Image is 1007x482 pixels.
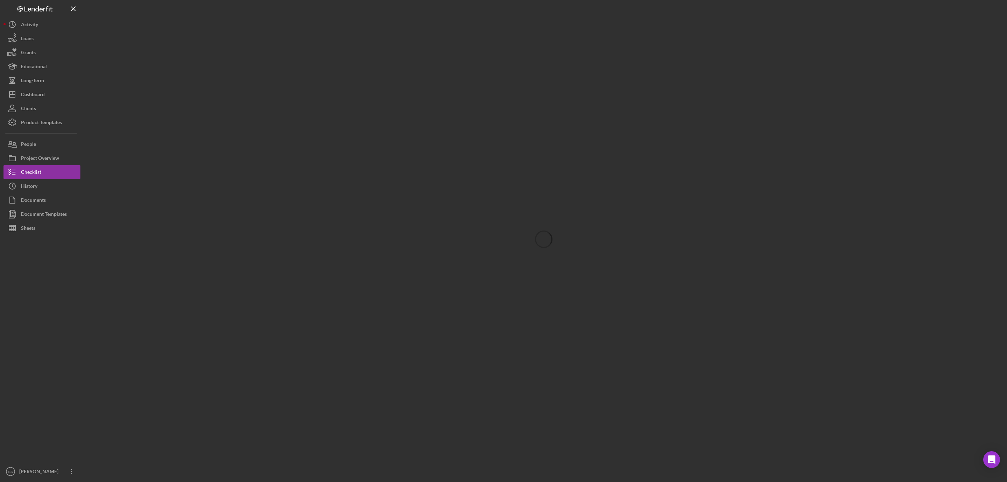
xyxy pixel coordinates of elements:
button: Loans [3,31,80,45]
div: Loans [21,31,34,47]
button: Checklist [3,165,80,179]
button: Long-Term [3,73,80,87]
button: Project Overview [3,151,80,165]
div: Sheets [21,221,35,237]
div: Product Templates [21,115,62,131]
button: People [3,137,80,151]
div: Long-Term [21,73,44,89]
button: Documents [3,193,80,207]
div: Open Intercom Messenger [983,451,1000,468]
button: Activity [3,17,80,31]
div: Educational [21,59,47,75]
div: Document Templates [21,207,67,223]
div: Clients [21,101,36,117]
div: Grants [21,45,36,61]
div: Activity [21,17,38,33]
button: Educational [3,59,80,73]
div: Checklist [21,165,41,181]
div: History [21,179,37,195]
text: SS [8,470,13,474]
button: Sheets [3,221,80,235]
div: People [21,137,36,153]
button: SS[PERSON_NAME] [3,465,80,479]
div: Documents [21,193,46,209]
button: History [3,179,80,193]
button: Dashboard [3,87,80,101]
div: Dashboard [21,87,45,103]
button: Product Templates [3,115,80,129]
button: Clients [3,101,80,115]
button: Document Templates [3,207,80,221]
div: [PERSON_NAME] [17,465,63,480]
div: Project Overview [21,151,59,167]
button: Grants [3,45,80,59]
